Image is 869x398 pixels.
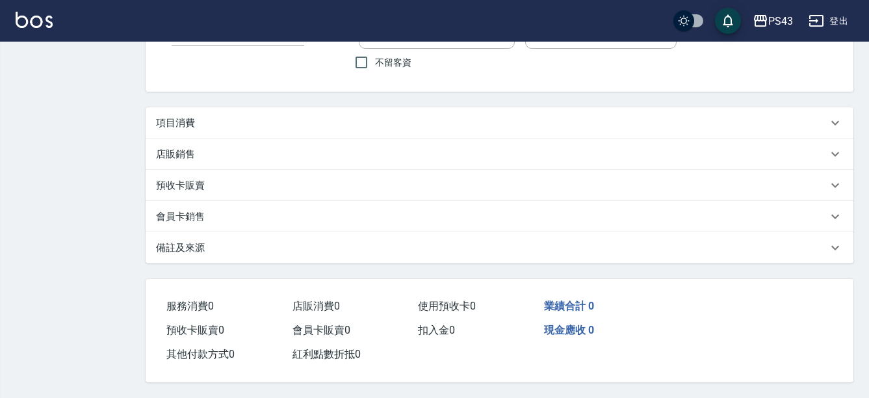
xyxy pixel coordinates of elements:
p: 項目消費 [156,116,195,130]
span: 預收卡販賣 0 [166,324,224,336]
span: 店販消費 0 [292,300,340,312]
span: 不留客資 [375,56,411,70]
button: PS43 [747,8,798,34]
div: 備註及來源 [146,232,853,263]
button: save [715,8,741,34]
div: 店販銷售 [146,139,853,170]
p: 會員卡銷售 [156,210,205,224]
div: PS43 [768,13,793,29]
span: 服務消費 0 [166,300,214,312]
span: 現金應收 0 [544,324,594,336]
div: 會員卡銷售 [146,201,853,232]
span: 業績合計 0 [544,300,594,312]
button: 登出 [803,9,853,33]
img: Logo [16,12,53,28]
span: 扣入金 0 [418,324,455,336]
div: 預收卡販賣 [146,170,853,201]
p: 預收卡販賣 [156,179,205,192]
p: 店販銷售 [156,148,195,161]
span: 使用預收卡 0 [418,300,476,312]
span: 紅利點數折抵 0 [292,348,361,360]
p: 備註及來源 [156,241,205,255]
span: 會員卡販賣 0 [292,324,350,336]
span: 其他付款方式 0 [166,348,235,360]
div: 項目消費 [146,107,853,139]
